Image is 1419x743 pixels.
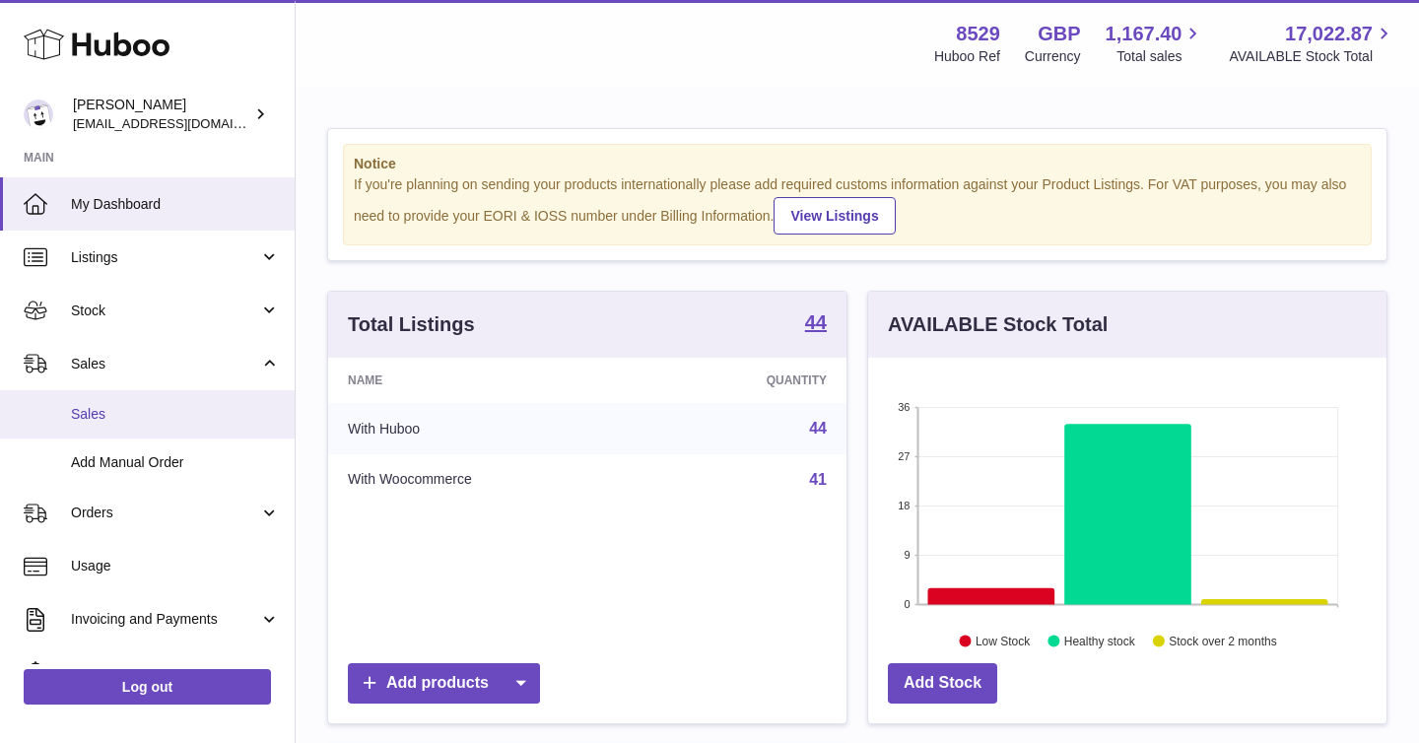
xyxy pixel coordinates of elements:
[1064,634,1136,647] text: Healthy stock
[898,450,910,462] text: 27
[71,610,259,629] span: Invoicing and Payments
[71,302,259,320] span: Stock
[1025,47,1081,66] div: Currency
[976,634,1031,647] text: Low Stock
[805,312,827,332] strong: 44
[898,401,910,413] text: 36
[888,311,1108,338] h3: AVAILABLE Stock Total
[1116,47,1204,66] span: Total sales
[898,500,910,511] text: 18
[1106,21,1205,66] a: 1,167.40 Total sales
[71,663,280,682] span: Cases
[774,197,895,235] a: View Listings
[1229,21,1395,66] a: 17,022.87 AVAILABLE Stock Total
[71,195,280,214] span: My Dashboard
[24,669,271,705] a: Log out
[956,21,1000,47] strong: 8529
[888,663,997,704] a: Add Stock
[73,96,250,133] div: [PERSON_NAME]
[71,453,280,472] span: Add Manual Order
[71,248,259,267] span: Listings
[71,557,280,575] span: Usage
[71,355,259,373] span: Sales
[354,175,1361,235] div: If you're planning on sending your products internationally please add required customs informati...
[934,47,1000,66] div: Huboo Ref
[73,115,290,131] span: [EMAIL_ADDRESS][DOMAIN_NAME]
[1285,21,1373,47] span: 17,022.87
[24,100,53,129] img: admin@redgrass.ch
[809,471,827,488] a: 41
[809,420,827,437] a: 44
[1229,47,1395,66] span: AVAILABLE Stock Total
[649,358,846,403] th: Quantity
[328,403,649,454] td: With Huboo
[348,663,540,704] a: Add products
[805,312,827,336] a: 44
[904,598,910,610] text: 0
[1038,21,1080,47] strong: GBP
[1169,634,1276,647] text: Stock over 2 months
[904,549,910,561] text: 9
[328,454,649,506] td: With Woocommerce
[71,504,259,522] span: Orders
[354,155,1361,173] strong: Notice
[348,311,475,338] h3: Total Listings
[71,405,280,424] span: Sales
[1106,21,1182,47] span: 1,167.40
[328,358,649,403] th: Name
